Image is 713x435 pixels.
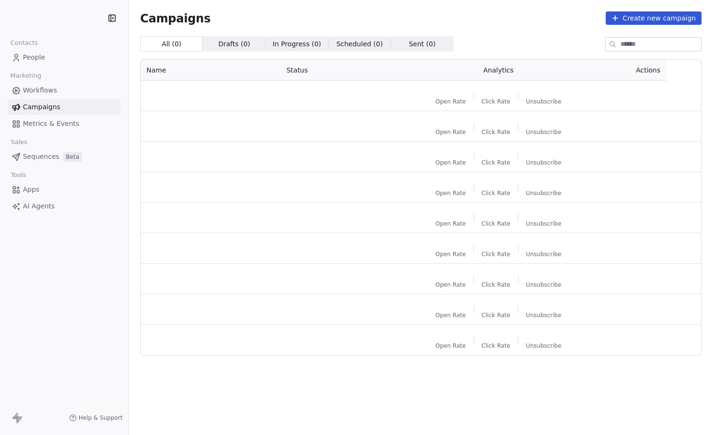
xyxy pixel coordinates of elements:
th: Name [141,60,281,81]
span: Unsubscribe [526,311,561,319]
span: Unsubscribe [526,98,561,105]
span: Open Rate [435,189,466,197]
span: Click Rate [482,281,510,289]
th: Actions [589,60,666,81]
a: AI Agents [8,198,121,214]
span: Workflows [23,85,57,95]
span: Unsubscribe [526,281,561,289]
span: Sales [7,135,31,149]
span: AI Agents [23,201,55,211]
span: Open Rate [435,98,466,105]
span: Open Rate [435,128,466,136]
span: Click Rate [482,311,510,319]
span: Metrics & Events [23,119,79,129]
span: Campaigns [23,102,60,112]
span: Unsubscribe [526,189,561,197]
span: Click Rate [482,220,510,228]
span: Click Rate [482,250,510,258]
span: Click Rate [482,159,510,166]
span: Sent ( 0 ) [409,39,435,49]
span: Open Rate [435,250,466,258]
span: Campaigns [140,11,211,25]
span: Open Rate [435,220,466,228]
a: Campaigns [8,99,121,115]
span: Open Rate [435,311,466,319]
span: Beta [63,152,82,162]
a: Apps [8,182,121,197]
span: Open Rate [435,281,466,289]
span: Click Rate [482,342,510,350]
span: Sequences [23,152,59,162]
span: Marketing [6,69,45,83]
span: Open Rate [435,159,466,166]
span: Scheduled ( 0 ) [336,39,383,49]
span: In Progress ( 0 ) [273,39,321,49]
span: Click Rate [482,98,510,105]
button: Create new campaign [606,11,702,25]
span: Apps [23,185,40,195]
span: People [23,52,45,62]
span: Click Rate [482,189,510,197]
a: Help & Support [69,414,123,422]
span: Help & Support [79,414,123,422]
span: Unsubscribe [526,250,561,258]
span: Contacts [6,36,42,50]
span: Tools [7,168,30,182]
span: Unsubscribe [526,220,561,228]
span: Drafts ( 0 ) [218,39,250,49]
span: Open Rate [435,342,466,350]
a: Workflows [8,83,121,98]
th: Analytics [408,60,589,81]
a: SequencesBeta [8,149,121,165]
a: People [8,50,121,65]
th: Status [281,60,408,81]
span: Click Rate [482,128,510,136]
span: Unsubscribe [526,128,561,136]
span: Unsubscribe [526,159,561,166]
a: Metrics & Events [8,116,121,132]
span: Unsubscribe [526,342,561,350]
